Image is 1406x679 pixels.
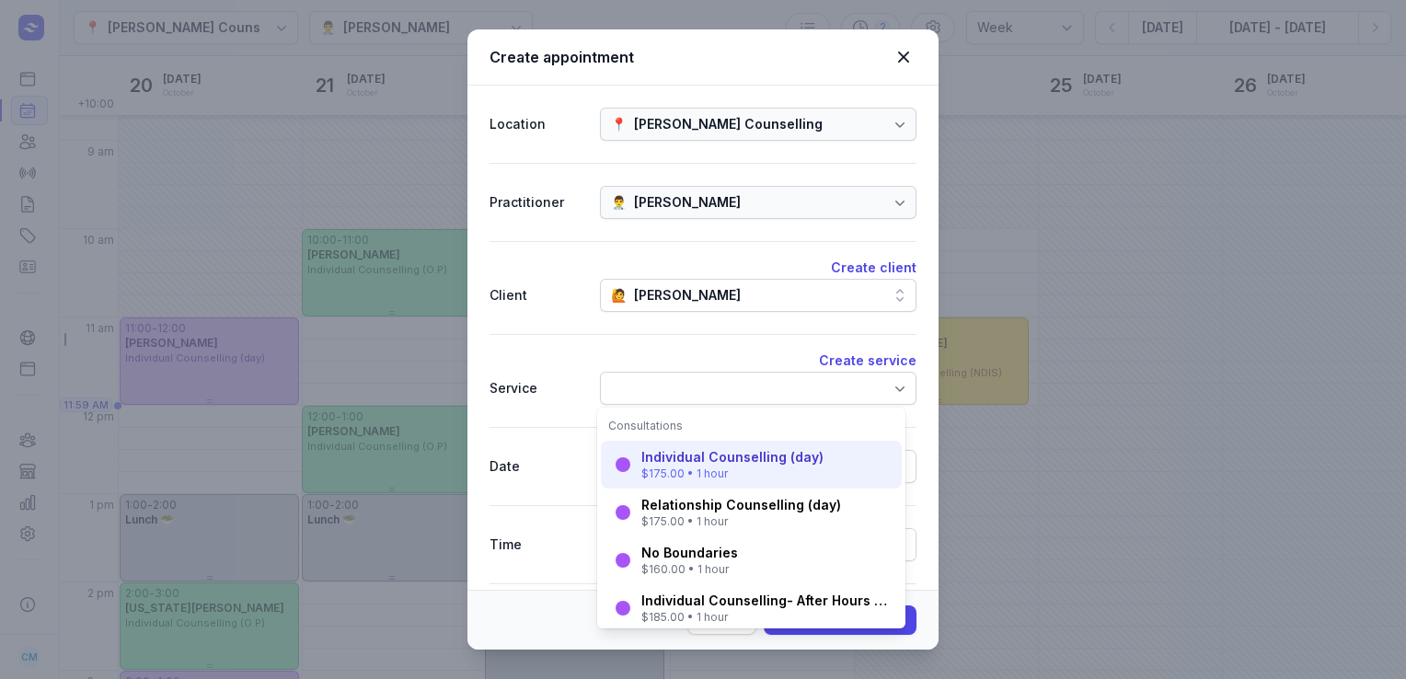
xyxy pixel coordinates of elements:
div: $175.00 • 1 hour [641,466,824,481]
div: Date [490,455,585,478]
div: Consultations [608,419,894,433]
div: 👨‍⚕️ [611,191,627,213]
div: $175.00 • 1 hour [641,514,841,529]
div: $160.00 • 1 hour [641,562,738,577]
div: 📍 [611,113,627,135]
button: Create service [819,350,916,372]
div: Client [490,284,585,306]
div: 🙋️ [611,284,627,306]
div: Location [490,113,585,135]
div: Individual Counselling (day) [641,448,824,466]
div: Time [490,534,585,556]
div: Relationship Counselling (day) [641,496,841,514]
div: [PERSON_NAME] [634,191,741,213]
div: Individual Counselling- After Hours (after 5pm) [641,592,891,610]
div: Practitioner [490,191,585,213]
div: Create appointment [490,46,891,68]
div: [PERSON_NAME] Counselling [634,113,823,135]
button: Create client [831,257,916,279]
div: Service [490,377,585,399]
div: $185.00 • 1 hour [641,610,891,625]
div: No Boundaries [641,544,738,562]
